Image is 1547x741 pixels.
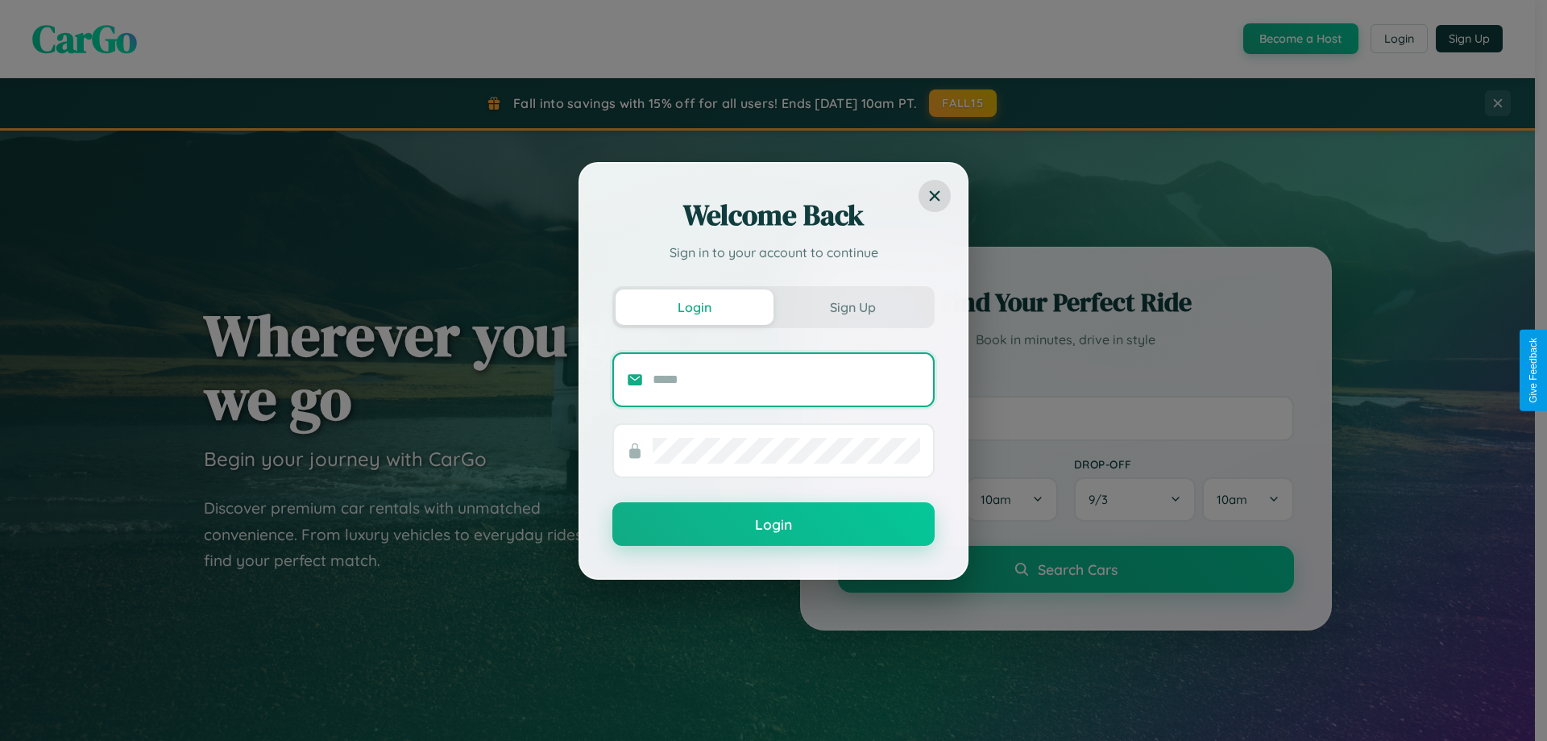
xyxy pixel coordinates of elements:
[1528,338,1539,403] div: Give Feedback
[616,289,773,325] button: Login
[612,243,935,262] p: Sign in to your account to continue
[773,289,931,325] button: Sign Up
[612,502,935,546] button: Login
[612,196,935,235] h2: Welcome Back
